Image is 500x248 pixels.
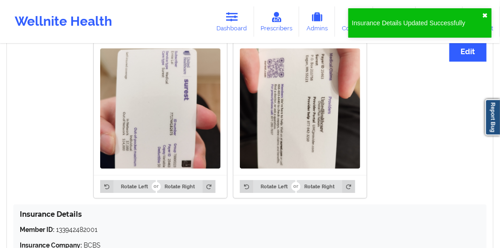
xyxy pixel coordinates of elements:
a: Admins [299,6,335,37]
strong: Member ID: [20,226,54,233]
h4: Insurance Details [20,210,480,219]
a: Report Bug [485,99,500,135]
button: Rotate Right [297,180,355,193]
a: Dashboard [210,6,254,37]
a: Coaches [335,6,373,37]
img: Ernie Lai [100,48,221,169]
a: Prescribers [254,6,300,37]
p: 133942482001 [20,225,480,234]
button: Rotate Left [240,180,295,193]
button: Rotate Left [100,180,155,193]
div: Insurance Details Updated Successfully [352,18,483,28]
button: close [483,12,488,19]
button: Rotate Right [157,180,216,193]
img: Ernie Lai [240,48,360,169]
